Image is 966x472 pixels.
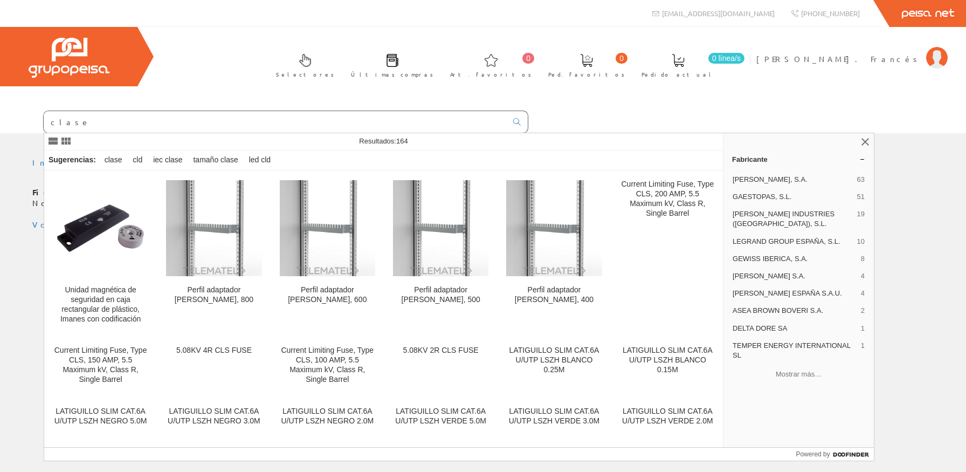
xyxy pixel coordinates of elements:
div: 5.08KV 2R CLS FUSE [393,346,488,355]
a: LATIGUILLO SLIM CAT.6A U/UTP LSZH NEGRO 3.0M [157,398,270,439]
span: Ped. favoritos [548,69,625,80]
span: 1 [861,324,865,333]
div: tamaño clase [189,151,242,170]
a: Fabricante [723,151,874,168]
span: Pedido actual [641,69,715,80]
a: Perfil adaptador Lutze, 400 Perfil adaptador [PERSON_NAME], 400 [498,171,610,337]
span: Resultados: [359,137,408,145]
a: LATIGUILLO SLIM CAT.6A U/UTP LSZH VERDE 5.0M [384,398,497,439]
div: LATIGUILLO SLIM CAT.6A U/UTP LSZH NEGRO 5.0M [53,407,148,426]
div: LATIGUILLO SLIM CAT.6A U/UTP LSZH NEGRO 2.0M [280,407,375,426]
div: Current Limiting Fuse, Type CLS, 200 AMP, 5.5 Maximum kV, Class R, Single Barrel [620,180,715,218]
span: DELTA DORE SA [733,324,857,333]
span: ASEA BROWN BOVERI S.A. [733,306,857,316]
div: LATIGUILLO SLIM CAT.6A U/UTP LSZH NEGRO 3.0M [166,407,261,426]
a: Unidad magnética de seguridad en caja rectangular de plástico, Imanes con codificación Unidad mag... [44,171,157,337]
div: led cld [245,151,275,170]
img: Perfil adaptador Lutze, 400 [506,180,602,276]
span: GEWISS IBERICA, S.A. [733,254,857,264]
span: Powered by [796,449,830,459]
div: cld [128,151,147,170]
a: Perfil adaptador Lutze, 800 Perfil adaptador [PERSON_NAME], 800 [157,171,270,337]
a: Current Limiting Fuse, Type CLS, 150 AMP, 5.5 Maximum kV, Class R, Single Barrel [44,337,157,397]
a: LATIGUILLO SLIM CAT.6A U/UTP LSZH VERDE 2.0M [611,398,724,439]
div: clase [100,151,127,170]
div: Sugerencias: [44,153,98,168]
span: 19 [857,209,865,229]
a: LATIGUILLO SLIM CAT.6A U/UTP LSZH BLANCO 0.15M [611,337,724,397]
span: 4 [861,289,865,298]
a: [PERSON_NAME]. Francés [756,45,948,55]
input: Buscar ... [44,111,507,133]
div: LATIGUILLO SLIM CAT.6A U/UTP LSZH VERDE 5.0M [393,407,488,426]
span: 0 [616,53,627,64]
img: Perfil adaptador Lutze, 800 [166,180,261,276]
span: GAESTOPAS, S.L. [733,192,853,202]
span: TEMPER ENERGY INTERNATIONAL SL [733,341,857,360]
div: 5.08KV 4R CLS FUSE [166,346,261,355]
button: Mostrar más… [728,365,870,383]
a: Volver [32,220,78,229]
div: Current Limiting Fuse, Type CLS, 100 AMP, 5.5 Maximum kV, Class R, Single Barrel [280,346,375,385]
b: Ficha [32,187,66,197]
div: Perfil adaptador [PERSON_NAME], 400 [506,285,602,305]
span: [PERSON_NAME] ESPAÑA S.A.U. [733,289,857,298]
span: 63 [857,175,865,184]
a: Current Limiting Fuse, Type CLS, 200 AMP, 5.5 Maximum kV, Class R, Single Barrel [611,171,724,337]
a: Inicio [32,158,78,167]
span: 0 línea/s [708,53,744,64]
span: 0 [522,53,534,64]
a: Perfil adaptador Lutze, 500 Perfil adaptador [PERSON_NAME], 500 [384,171,497,337]
span: LEGRAND GROUP ESPAÑA, S.L. [733,237,853,247]
img: Perfil adaptador Lutze, 500 [393,180,488,276]
div: © Grupo Peisa [32,230,934,240]
p: No he encontrado ningún registro para la referencia indicada. [32,187,934,209]
span: [PHONE_NUMBER] [801,9,860,18]
a: LATIGUILLO SLIM CAT.6A U/UTP LSZH NEGRO 2.0M [271,398,384,439]
div: Perfil adaptador [PERSON_NAME], 800 [166,285,261,305]
div: LATIGUILLO SLIM CAT.6A U/UTP LSZH BLANCO 0.25M [506,346,602,375]
span: Últimas compras [351,69,433,80]
div: LATIGUILLO SLIM CAT.6A U/UTP LSZH VERDE 3.0M [506,407,602,426]
span: Art. favoritos [450,69,532,80]
a: LATIGUILLO SLIM CAT.6A U/UTP LSZH VERDE 3.0M [498,398,610,439]
span: [PERSON_NAME] INDUSTRIES ([GEOGRAPHIC_DATA]), S.L. [733,209,853,229]
div: Perfil adaptador [PERSON_NAME], 600 [280,285,375,305]
span: 164 [396,137,408,145]
a: Perfil adaptador Lutze, 600 Perfil adaptador [PERSON_NAME], 600 [271,171,384,337]
a: LATIGUILLO SLIM CAT.6A U/UTP LSZH NEGRO 5.0M [44,398,157,439]
div: Perfil adaptador [PERSON_NAME], 500 [393,285,488,305]
div: iec clase [149,151,187,170]
a: 5.08KV 2R CLS FUSE [384,337,497,397]
div: LATIGUILLO SLIM CAT.6A U/UTP LSZH VERDE 2.0M [620,407,715,426]
span: 4 [861,271,865,281]
div: Current Limiting Fuse, Type CLS, 150 AMP, 5.5 Maximum kV, Class R, Single Barrel [53,346,148,385]
span: [PERSON_NAME]. Francés [756,53,921,64]
span: [EMAIL_ADDRESS][DOMAIN_NAME] [662,9,775,18]
span: [PERSON_NAME] S.A. [733,271,857,281]
div: LATIGUILLO SLIM CAT.6A U/UTP LSZH BLANCO 0.15M [620,346,715,375]
a: LATIGUILLO SLIM CAT.6A U/UTP LSZH BLANCO 0.25M [498,337,610,397]
img: Unidad magnética de seguridad en caja rectangular de plástico, Imanes con codificación [53,180,148,276]
span: 51 [857,192,865,202]
a: Powered by [796,448,874,461]
span: 10 [857,237,865,247]
span: 2 [861,306,865,316]
div: Unidad magnética de seguridad en caja rectangular de plástico, Imanes con codificación [53,285,148,324]
span: 8 [861,254,865,264]
a: Últimas compras [340,45,439,84]
a: Current Limiting Fuse, Type CLS, 100 AMP, 5.5 Maximum kV, Class R, Single Barrel [271,337,384,397]
img: Grupo Peisa [29,38,109,78]
span: Selectores [276,69,334,80]
span: 1 [861,341,865,360]
a: 5.08KV 4R CLS FUSE [157,337,270,397]
a: Selectores [265,45,340,84]
span: [PERSON_NAME], S.A. [733,175,853,184]
img: Perfil adaptador Lutze, 600 [280,180,375,276]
